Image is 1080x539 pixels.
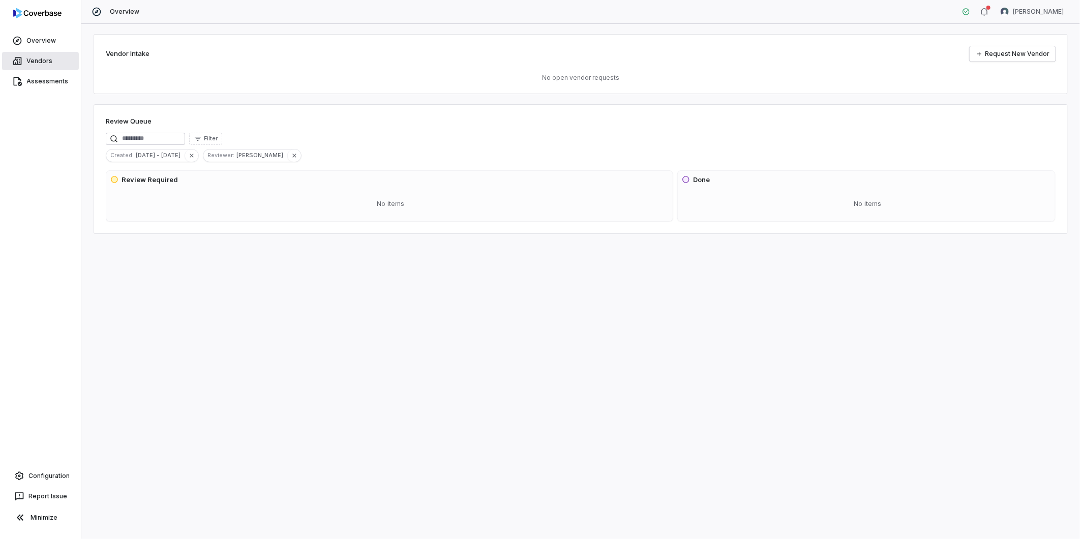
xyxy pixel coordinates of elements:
[110,8,139,16] span: Overview
[693,175,710,185] h3: Done
[2,52,79,70] a: Vendors
[106,74,1056,82] p: No open vendor requests
[4,507,77,528] button: Minimize
[995,4,1070,19] button: Michael Browne avatar[PERSON_NAME]
[106,151,136,160] span: Created :
[1001,8,1009,16] img: Michael Browne avatar
[189,133,222,145] button: Filter
[203,151,236,160] span: Reviewer :
[2,32,79,50] a: Overview
[682,191,1053,217] div: No items
[106,49,149,59] h2: Vendor Intake
[970,46,1056,62] a: Request New Vendor
[2,72,79,91] a: Assessments
[110,191,671,217] div: No items
[4,467,77,485] a: Configuration
[106,116,152,127] h1: Review Queue
[1013,8,1064,16] span: [PERSON_NAME]
[13,8,62,18] img: logo-D7KZi-bG.svg
[4,487,77,505] button: Report Issue
[236,151,287,160] span: [PERSON_NAME]
[204,135,218,142] span: Filter
[122,175,178,185] h3: Review Required
[136,151,185,160] span: [DATE] - [DATE]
